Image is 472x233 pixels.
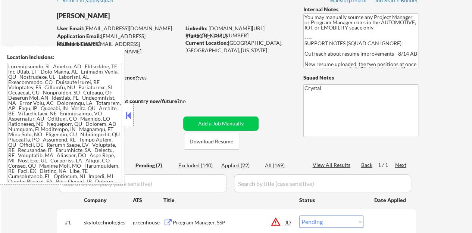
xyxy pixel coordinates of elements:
strong: Application Email: [57,33,101,39]
strong: Phone: [185,32,202,38]
div: Company [84,196,133,204]
div: skylotechnologies [84,219,133,226]
div: Back [361,161,373,169]
div: ATS [133,196,163,204]
div: no [180,97,201,105]
strong: User Email: [57,25,84,31]
button: Download Resume [184,133,239,150]
input: Search by company (case sensitive) [59,174,227,192]
div: JD [285,215,292,229]
div: Date Applied [374,196,407,204]
div: Pending (7) [135,162,173,169]
div: Status [299,193,363,206]
div: [EMAIL_ADDRESS][DOMAIN_NAME] [57,32,181,47]
div: [EMAIL_ADDRESS][PERSON_NAME][DOMAIN_NAME] [57,40,181,55]
div: greenhouse [133,219,163,226]
div: Program Manager, SSP [173,219,285,226]
div: Next [395,161,407,169]
div: [PHONE_NUMBER] [185,32,291,39]
div: Internal Notes [303,6,418,13]
div: Applied (22) [221,162,259,169]
div: 1 / 1 [378,161,395,169]
div: Squad Notes [303,74,418,81]
strong: Mailslurp Email: [57,41,96,47]
strong: LinkedIn: [185,25,207,31]
div: View All Results [313,161,353,169]
strong: Current Location: [185,40,228,46]
div: Title [163,196,292,204]
div: Excluded (140) [178,162,216,169]
div: [EMAIL_ADDRESS][DOMAIN_NAME] [57,25,181,32]
div: #1 [65,219,78,226]
button: warning_amber [271,217,281,227]
div: [GEOGRAPHIC_DATA], [GEOGRAPHIC_DATA], [US_STATE] [185,39,291,54]
div: [PERSON_NAME] [57,11,210,21]
div: Location Inclusions: [7,53,122,61]
div: All (169) [265,162,302,169]
button: Add a Job Manually [183,116,259,131]
input: Search by title (case sensitive) [234,174,411,192]
a: [DOMAIN_NAME][URL][PERSON_NAME] [185,25,265,39]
